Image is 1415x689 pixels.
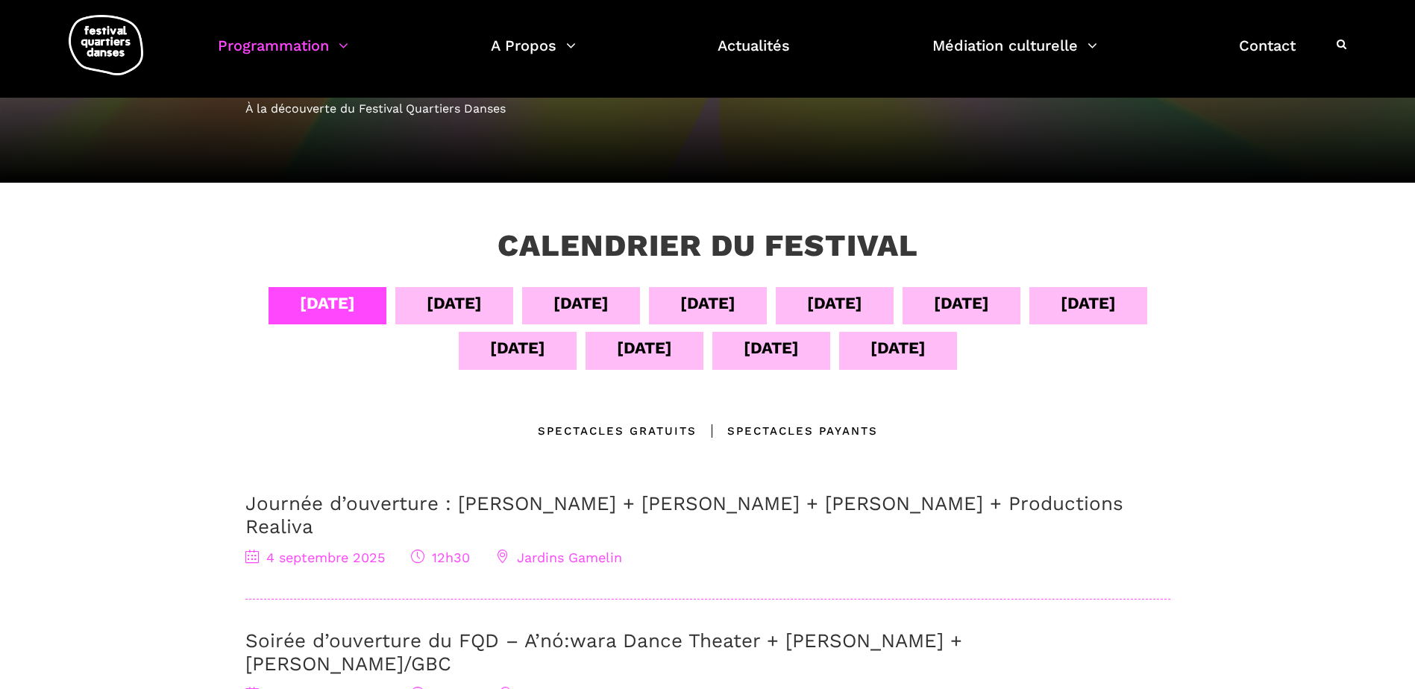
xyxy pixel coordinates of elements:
[718,33,790,77] a: Actualités
[697,422,878,440] div: Spectacles Payants
[245,492,1123,538] a: Journée d’ouverture : [PERSON_NAME] + [PERSON_NAME] + [PERSON_NAME] + Productions Realiva
[300,290,355,316] div: [DATE]
[870,335,926,361] div: [DATE]
[617,335,672,361] div: [DATE]
[553,290,609,316] div: [DATE]
[932,33,1097,77] a: Médiation culturelle
[538,422,697,440] div: Spectacles gratuits
[744,335,799,361] div: [DATE]
[807,290,862,316] div: [DATE]
[934,290,989,316] div: [DATE]
[490,335,545,361] div: [DATE]
[496,550,622,565] span: Jardins Gamelin
[218,33,348,77] a: Programmation
[1239,33,1296,77] a: Contact
[245,550,385,565] span: 4 septembre 2025
[245,629,962,675] a: Soirée d’ouverture du FQD – A’nó:wara Dance Theater + [PERSON_NAME] + [PERSON_NAME]/GBC
[411,550,470,565] span: 12h30
[1061,290,1116,316] div: [DATE]
[680,290,735,316] div: [DATE]
[427,290,482,316] div: [DATE]
[245,99,1170,119] div: À la découverte du Festival Quartiers Danses
[491,33,576,77] a: A Propos
[69,15,143,75] img: logo-fqd-med
[498,227,918,265] h3: Calendrier du festival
